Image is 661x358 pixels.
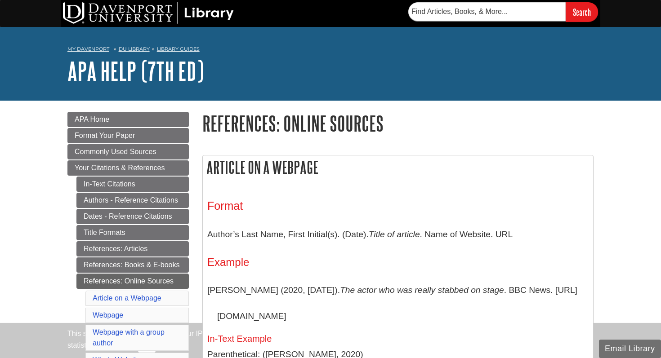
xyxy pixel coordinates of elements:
[75,115,109,123] span: APA Home
[76,225,189,240] a: Title Formats
[340,285,504,295] i: The actor who was really stabbed on stage
[67,45,109,53] a: My Davenport
[76,177,189,192] a: In-Text Citations
[93,311,123,319] a: Webpage
[207,221,589,248] p: Author’s Last Name, First Initial(s). (Date). . Name of Website. URL
[408,2,566,21] input: Find Articles, Books, & More...
[566,2,598,22] input: Search
[599,340,661,358] button: Email Library
[93,294,161,302] a: Article on a Webpage
[93,328,165,347] a: Webpage with a group author
[75,148,156,155] span: Commonly Used Sources
[207,334,589,344] h5: In-Text Example
[207,199,589,212] h3: Format
[207,256,589,268] h4: Example
[408,2,598,22] form: Searches DU Library's articles, books, and more
[76,241,189,256] a: References: Articles
[67,128,189,143] a: Format Your Paper
[67,160,189,176] a: Your Citations & References
[76,257,189,273] a: References: Books & E-books
[67,144,189,159] a: Commonly Used Sources
[63,2,234,24] img: DU Library
[76,274,189,289] a: References: Online Sources
[76,193,189,208] a: Authors - Reference Citations
[203,155,593,179] h2: Article on a Webpage
[67,43,594,57] nav: breadcrumb
[119,46,150,52] a: DU Library
[157,46,200,52] a: Library Guides
[369,230,420,239] i: Title of article
[67,57,204,85] a: APA Help (7th Ed)
[76,209,189,224] a: Dates - Reference Citations
[75,132,135,139] span: Format Your Paper
[202,112,594,135] h1: References: Online Sources
[67,112,189,127] a: APA Home
[207,277,589,329] p: [PERSON_NAME] (2020, [DATE]). . BBC News. [URL][DOMAIN_NAME]
[75,164,165,172] span: Your Citations & References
